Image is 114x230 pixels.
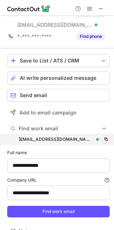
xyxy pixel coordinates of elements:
button: save-profile-one-click [7,54,110,67]
img: ContactOut v5.3.10 [7,4,50,13]
span: [EMAIL_ADDRESS][DOMAIN_NAME] [17,22,92,28]
label: Full name [7,149,110,156]
span: Add to email campaign [19,110,77,116]
button: Find work email [7,206,110,217]
div: Save to List / ATS / CRM [20,58,97,64]
label: Company URL [7,177,110,183]
button: Reveal Button [77,33,105,40]
span: Send email [20,92,47,98]
button: Add to email campaign [7,106,110,119]
button: AI write personalized message [7,71,110,84]
span: AI write personalized message [20,75,96,81]
button: Send email [7,89,110,102]
div: [EMAIL_ADDRESS][DOMAIN_NAME] [19,136,93,143]
span: Find work email [19,125,101,132]
button: Find work email [7,123,110,134]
